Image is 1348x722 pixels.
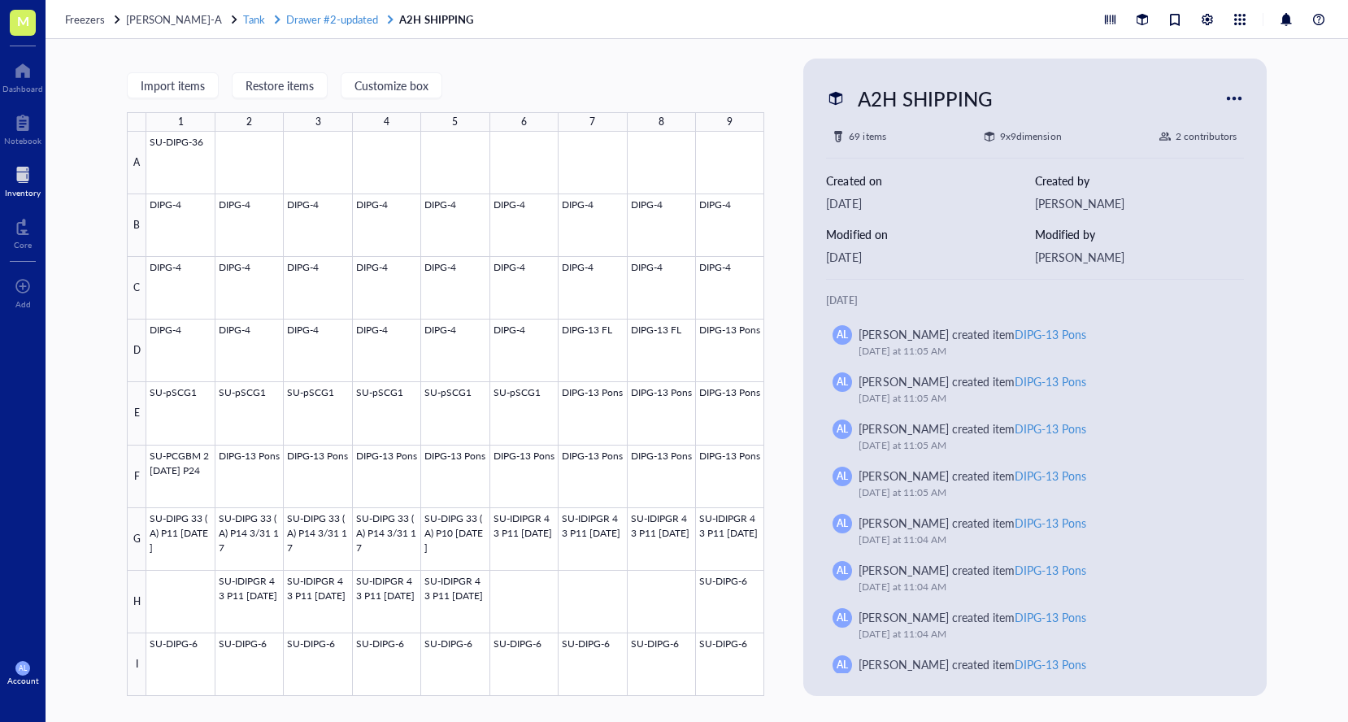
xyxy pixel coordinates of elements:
[1035,194,1244,212] div: [PERSON_NAME]
[178,112,184,132] div: 1
[1176,128,1237,145] div: 2 contributors
[1015,468,1086,484] div: DIPG-13 Pons
[859,608,1085,626] div: [PERSON_NAME] created item
[1000,128,1061,145] div: 9 x 9 dimension
[243,12,396,27] a: TankDrawer #2-updated
[859,325,1085,343] div: [PERSON_NAME] created item
[859,437,1224,454] div: [DATE] at 11:05 AM
[1015,326,1086,342] div: DIPG-13 Pons
[826,248,1035,266] div: [DATE]
[859,372,1085,390] div: [PERSON_NAME] created item
[5,188,41,198] div: Inventory
[127,257,146,320] div: C
[826,225,1035,243] div: Modified on
[826,460,1243,507] a: AL[PERSON_NAME] created itemDIPG-13 Pons[DATE] at 11:05 AM
[127,382,146,445] div: E
[826,194,1035,212] div: [DATE]
[127,446,146,508] div: F
[837,611,848,625] span: AL
[14,240,32,250] div: Core
[15,299,31,309] div: Add
[826,649,1243,696] a: AL[PERSON_NAME] created itemDIPG-13 Pons
[826,555,1243,602] a: AL[PERSON_NAME] created itemDIPG-13 Pons[DATE] at 11:04 AM
[4,136,41,146] div: Notebook
[65,11,105,27] span: Freezers
[826,413,1243,460] a: AL[PERSON_NAME] created itemDIPG-13 Pons[DATE] at 11:05 AM
[2,84,43,94] div: Dashboard
[859,343,1224,359] div: [DATE] at 11:05 AM
[1035,225,1244,243] div: Modified by
[826,293,1243,309] div: [DATE]
[859,467,1085,485] div: [PERSON_NAME] created item
[859,626,1224,642] div: [DATE] at 11:04 AM
[837,658,848,672] span: AL
[127,508,146,571] div: G
[2,58,43,94] a: Dashboard
[19,664,27,672] span: AL
[246,112,252,132] div: 2
[849,128,885,145] div: 69 items
[17,11,29,31] span: M
[1015,420,1086,437] div: DIPG-13 Pons
[1035,172,1244,189] div: Created by
[5,162,41,198] a: Inventory
[232,72,328,98] button: Restore items
[1035,248,1244,266] div: [PERSON_NAME]
[126,12,240,27] a: [PERSON_NAME]-A
[837,516,848,531] span: AL
[127,132,146,194] div: A
[246,79,314,92] span: Restore items
[837,328,848,342] span: AL
[141,79,205,92] span: Import items
[727,112,733,132] div: 9
[1015,562,1086,578] div: DIPG-13 Pons
[286,11,378,27] span: Drawer #2-updated
[837,563,848,578] span: AL
[859,532,1224,548] div: [DATE] at 11:04 AM
[7,676,39,685] div: Account
[127,633,146,696] div: I
[127,72,219,98] button: Import items
[826,319,1243,366] a: AL[PERSON_NAME] created itemDIPG-13 Pons[DATE] at 11:05 AM
[850,81,999,115] div: A2H SHIPPING
[826,366,1243,413] a: AL[PERSON_NAME] created itemDIPG-13 Pons[DATE] at 11:05 AM
[341,72,442,98] button: Customize box
[826,507,1243,555] a: AL[PERSON_NAME] created itemDIPG-13 Pons[DATE] at 11:04 AM
[859,420,1085,437] div: [PERSON_NAME] created item
[859,390,1224,407] div: [DATE] at 11:05 AM
[399,12,476,27] a: A2H SHIPPING
[589,112,595,132] div: 7
[127,320,146,382] div: D
[859,485,1224,501] div: [DATE] at 11:05 AM
[859,655,1085,673] div: [PERSON_NAME] created item
[859,561,1085,579] div: [PERSON_NAME] created item
[243,11,265,27] span: Tank
[127,194,146,257] div: B
[826,172,1035,189] div: Created on
[837,469,848,484] span: AL
[315,112,321,132] div: 3
[384,112,389,132] div: 4
[1015,515,1086,531] div: DIPG-13 Pons
[659,112,664,132] div: 8
[837,422,848,437] span: AL
[1015,656,1086,672] div: DIPG-13 Pons
[1015,609,1086,625] div: DIPG-13 Pons
[452,112,458,132] div: 5
[14,214,32,250] a: Core
[826,602,1243,649] a: AL[PERSON_NAME] created itemDIPG-13 Pons[DATE] at 11:04 AM
[859,514,1085,532] div: [PERSON_NAME] created item
[4,110,41,146] a: Notebook
[65,12,123,27] a: Freezers
[859,579,1224,595] div: [DATE] at 11:04 AM
[126,11,222,27] span: [PERSON_NAME]-A
[521,112,527,132] div: 6
[127,571,146,633] div: H
[1015,373,1086,389] div: DIPG-13 Pons
[354,79,428,92] span: Customize box
[837,375,848,389] span: AL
